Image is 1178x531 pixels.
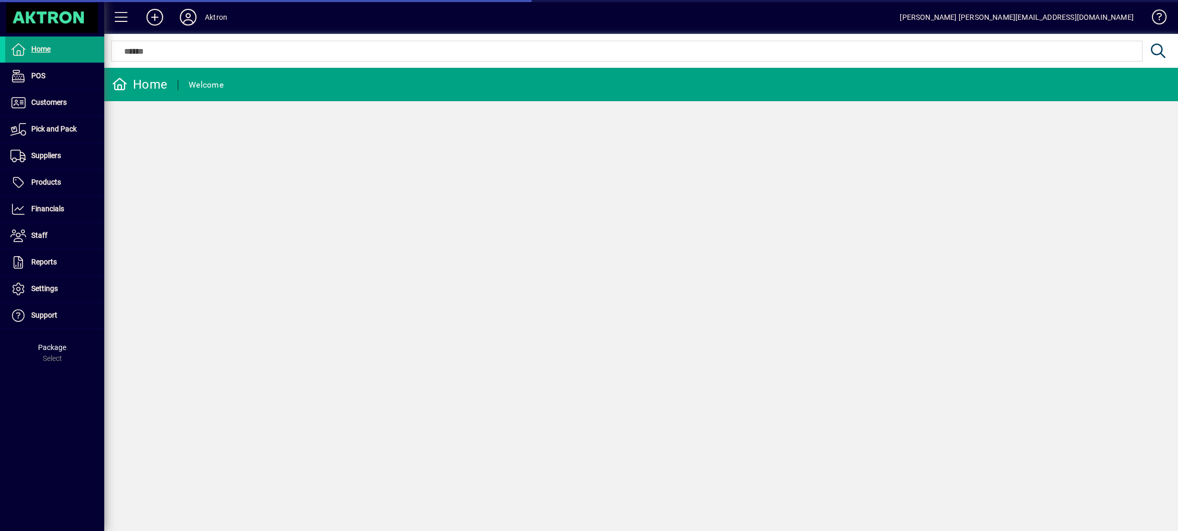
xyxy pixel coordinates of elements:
a: Suppliers [5,143,104,169]
span: POS [31,71,45,80]
button: Add [138,8,171,27]
span: Suppliers [31,151,61,160]
div: Aktron [205,9,227,26]
span: Products [31,178,61,186]
span: Home [31,45,51,53]
div: Home [112,76,167,93]
a: Staff [5,223,104,249]
span: Reports [31,258,57,266]
span: Package [38,343,66,352]
a: Settings [5,276,104,302]
span: Financials [31,204,64,213]
span: Settings [31,284,58,293]
a: Financials [5,196,104,222]
span: Pick and Pack [31,125,77,133]
a: Customers [5,90,104,116]
a: Reports [5,249,104,275]
div: [PERSON_NAME] [PERSON_NAME][EMAIL_ADDRESS][DOMAIN_NAME] [900,9,1134,26]
a: Pick and Pack [5,116,104,142]
a: Support [5,303,104,329]
a: POS [5,63,104,89]
span: Customers [31,98,67,106]
span: Support [31,311,57,319]
div: Welcome [189,77,224,93]
a: Products [5,170,104,196]
span: Staff [31,231,47,239]
button: Profile [171,8,205,27]
a: Knowledge Base [1144,2,1165,36]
